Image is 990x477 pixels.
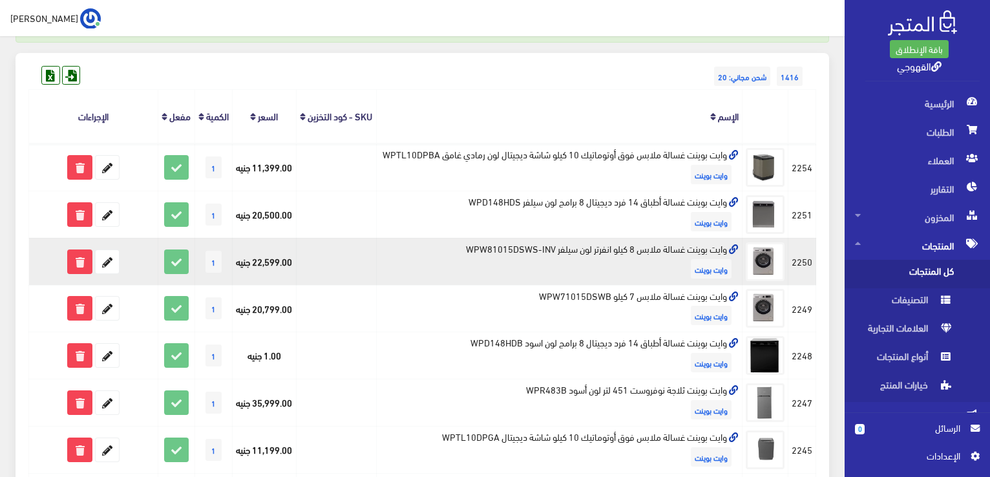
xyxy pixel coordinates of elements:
[788,427,816,474] td: 2245
[746,430,785,469] img: oayt-boynt-ghsal-mlabs-fok-aotomatyk-10-kylo-shash-dygytal-lon-rmady-ghamk-wptl10dpga.png
[233,285,297,332] td: 20,799.00 جنيه
[376,238,742,285] td: وايت بوينت غسالة ملابس 8 كيلو انفرتر لون سيلفر WPW81015DSWS-INV
[875,421,960,435] span: الرسائل
[233,427,297,474] td: 11,199.00 جنيه
[691,212,732,231] span: وايت بوينت
[691,400,732,419] span: وايت بوينت
[10,8,101,28] a: ... [PERSON_NAME]
[10,10,78,26] span: [PERSON_NAME]
[205,344,222,366] span: 1
[746,336,785,375] img: oayt-boynt-ghsal-atbak-14-frd-dygytal-8-bramg-lon-asod-wpd148hdb.png
[788,143,816,191] td: 2254
[855,421,980,449] a: 0 الرسائل
[855,260,953,288] span: كل المنتجات
[855,175,980,203] span: التقارير
[746,383,785,422] img: oayt-boynt-thlag-nofrost-451-ltr-lon-asod-wpr483b.png
[845,175,990,203] a: التقارير
[855,89,980,118] span: الرئيسية
[845,288,990,317] a: التصنيفات
[897,56,942,75] a: القهوجي
[691,165,732,184] span: وايت بوينت
[855,288,953,317] span: التصنيفات
[376,379,742,427] td: وايت بوينت ثلاجة نوفروست 451 لتر لون أسود WPR483B
[233,143,297,191] td: 11,399.00 جنيه
[205,156,222,178] span: 1
[788,191,816,238] td: 2251
[233,332,297,379] td: 1.00 جنيه
[29,90,158,143] th: الإجراءات
[233,238,297,285] td: 22,599.00 جنيه
[718,107,739,125] a: الإسم
[169,107,191,125] a: مفعل
[855,402,980,430] span: التسويق
[845,89,990,118] a: الرئيسية
[855,449,980,469] a: اﻹعدادات
[855,118,980,146] span: الطلبات
[746,242,785,281] img: oayt-boynt-ghsal-mlabs-8-kylo-anfrtr-lon-sylfr-wpw81015dsws-inv.png
[691,259,732,279] span: وايت بوينت
[788,285,816,332] td: 2249
[308,107,372,125] a: SKU - كود التخزين
[206,107,229,125] a: الكمية
[845,374,990,402] a: خيارات المنتج
[788,238,816,285] td: 2250
[746,195,785,234] img: oayt-boynt-ghsal-atbak-14-frd-dygytal-8-bramg-lon-sylfr-wpd148hds.png
[258,107,278,125] a: السعر
[788,379,816,427] td: 2247
[845,203,990,231] a: المخزون
[865,449,960,463] span: اﻹعدادات
[376,427,742,474] td: وايت بوينت غسالة ملابس فوق أوتوماتيك 10 كيلو شاشة ديجيتال WPTL10DPGA
[691,447,732,467] span: وايت بوينت
[746,148,785,187] img: oayt-boynt-ghsal-mlabs-fok-aotomatyk-10-kylo-shash-dygytal-lon-rmady-ghamk-wptl10dpba.png
[205,204,222,226] span: 1
[855,146,980,175] span: العملاء
[376,143,742,191] td: وايت بوينت غسالة ملابس فوق أوتوماتيك 10 كيلو شاشة ديجيتال لون رمادي غامق WPTL10DPBA
[714,67,770,86] span: شحن مجاني: 20
[205,392,222,414] span: 1
[845,260,990,288] a: كل المنتجات
[205,297,222,319] span: 1
[855,374,953,402] span: خيارات المنتج
[855,317,953,345] span: العلامات التجارية
[845,146,990,175] a: العملاء
[777,67,803,86] span: 1416
[16,388,65,438] iframe: Drift Widget Chat Controller
[205,251,222,273] span: 1
[233,379,297,427] td: 35,999.00 جنيه
[855,424,865,434] span: 0
[376,285,742,332] td: وايت بوينت غسالة ملابس 7 كيلو WPW71015DSWB
[845,118,990,146] a: الطلبات
[233,191,297,238] td: 20,500.00 جنيه
[691,306,732,325] span: وايت بوينت
[855,203,980,231] span: المخزون
[205,439,222,461] span: 1
[855,231,980,260] span: المنتجات
[888,10,957,36] img: .
[691,353,732,372] span: وايت بوينت
[855,345,953,374] span: أنواع المنتجات
[746,289,785,328] img: oayt-boynt-ghsal-mlabs-7-kylo-1000-lf-balbkhar-anfrtr-lon-sylfr-wpw71015dsws-inv.png
[80,8,101,29] img: ...
[376,332,742,379] td: وايت بوينت غسالة أطباق 14 فرد ديجيتال 8 برامج لون اسود WPD148HDB
[890,40,949,58] a: باقة الإنطلاق
[845,345,990,374] a: أنواع المنتجات
[376,191,742,238] td: وايت بوينت غسالة أطباق 14 فرد ديجيتال 8 برامج لون سيلفر WPD148HDS
[788,332,816,379] td: 2248
[845,231,990,260] a: المنتجات
[845,317,990,345] a: العلامات التجارية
